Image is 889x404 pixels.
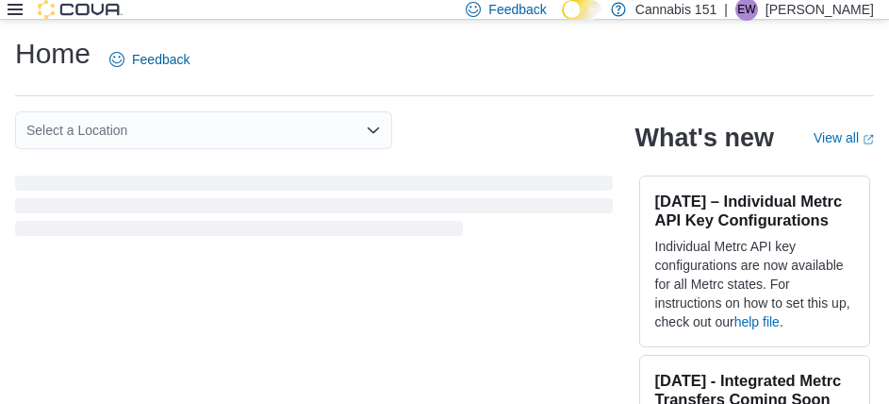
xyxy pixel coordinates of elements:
span: Dark Mode [562,20,563,21]
a: Feedback [102,41,197,78]
p: Individual Metrc API key configurations are now available for all Metrc states. For instructions ... [655,237,854,331]
span: Loading [15,179,613,240]
a: help file [734,314,780,329]
span: Feedback [132,50,189,69]
a: View allExternal link [814,130,874,145]
button: Open list of options [366,123,381,138]
svg: External link [863,134,874,145]
h1: Home [15,35,91,73]
h3: [DATE] – Individual Metrc API Key Configurations [655,192,854,229]
h2: What's new [635,123,774,153]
